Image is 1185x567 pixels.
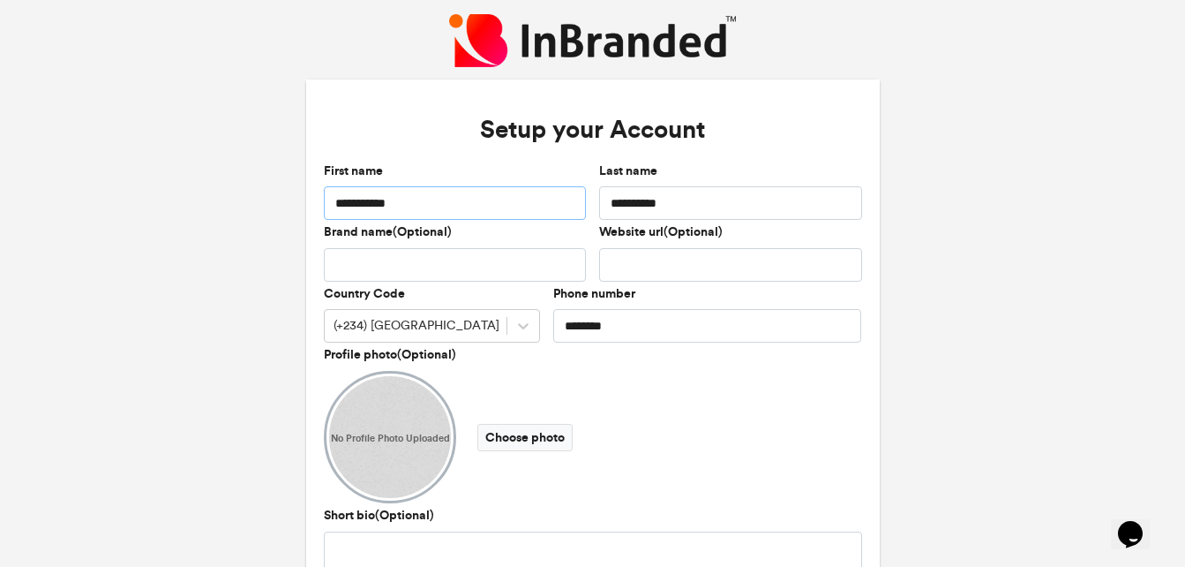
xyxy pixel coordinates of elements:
[449,14,736,67] img: InBranded Logo
[477,424,573,451] label: Choose photo
[324,371,456,503] img: User profile DP
[599,223,723,241] label: Website url(Optional)
[331,432,450,445] span: No Profile Photo Uploaded
[324,223,452,241] label: Brand name(Optional)
[324,163,383,180] label: First name
[324,285,405,303] label: Country Code
[324,97,862,163] h3: Setup your Account
[334,318,499,336] div: (+234) [GEOGRAPHIC_DATA]
[553,285,635,303] label: Phone number
[599,163,657,180] label: Last name
[324,346,456,364] label: Profile photo(Optional)
[324,507,434,525] label: Short bio(Optional)
[1111,496,1167,549] iframe: chat widget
